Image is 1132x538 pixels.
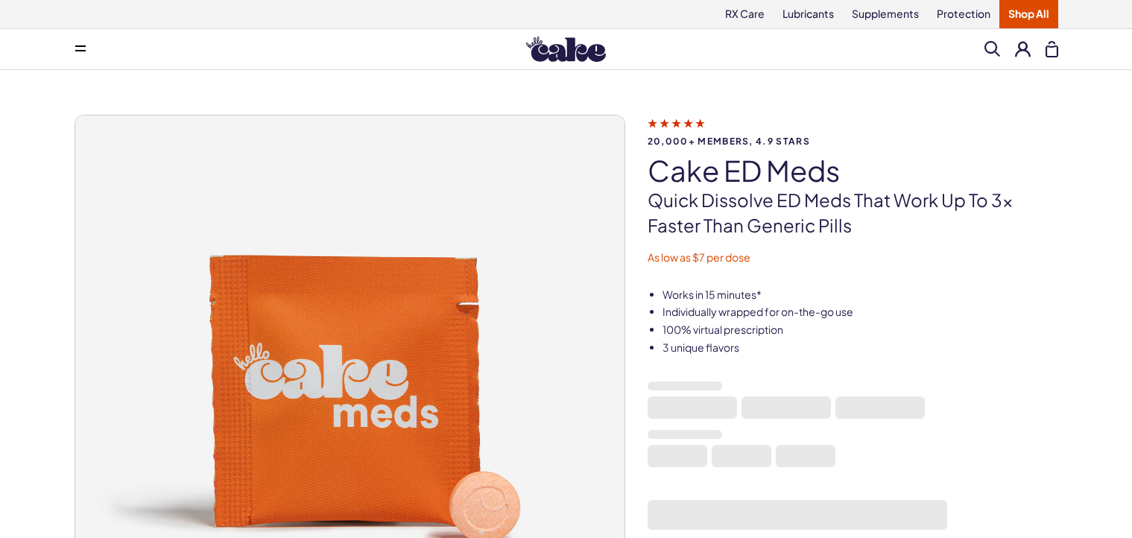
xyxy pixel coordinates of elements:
[663,341,1058,355] li: 3 unique flavors
[663,305,1058,320] li: Individually wrapped for on-the-go use
[526,37,606,62] img: Hello Cake
[648,155,1058,186] h1: Cake ED Meds
[648,116,1058,146] a: 20,000+ members, 4.9 stars
[648,136,1058,146] span: 20,000+ members, 4.9 stars
[648,250,1058,265] p: As low as $7 per dose
[663,288,1058,303] li: Works in 15 minutes*
[648,188,1058,238] p: Quick dissolve ED Meds that work up to 3x faster than generic pills
[663,323,1058,338] li: 100% virtual prescription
